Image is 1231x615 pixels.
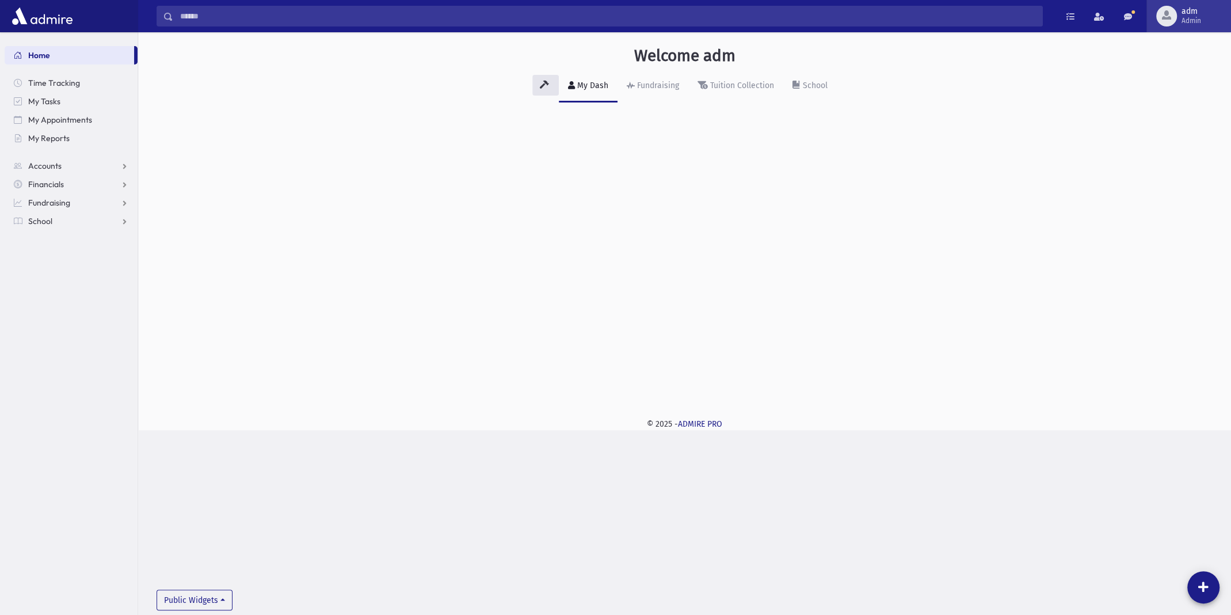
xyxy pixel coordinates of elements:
span: My Appointments [28,115,92,125]
span: Accounts [28,161,62,171]
a: Fundraising [5,193,138,212]
div: My Dash [575,81,608,90]
a: Home [5,46,134,64]
a: My Appointments [5,111,138,129]
div: Fundraising [635,81,679,90]
span: My Tasks [28,96,60,107]
a: Financials [5,175,138,193]
a: School [783,70,837,102]
a: My Tasks [5,92,138,111]
a: School [5,212,138,230]
a: ADMIRE PRO [678,419,722,429]
a: My Dash [559,70,618,102]
h3: Welcome adm [634,46,735,66]
a: Accounts [5,157,138,175]
span: Fundraising [28,198,70,208]
div: © 2025 - [157,418,1213,430]
a: My Reports [5,129,138,147]
span: Home [28,50,50,60]
span: My Reports [28,133,70,143]
a: Fundraising [618,70,688,102]
a: Time Tracking [5,74,138,92]
img: AdmirePro [9,5,75,28]
button: Public Widgets [157,590,233,610]
div: School [801,81,828,90]
span: Time Tracking [28,78,80,88]
div: Tuition Collection [708,81,774,90]
input: Search [173,6,1042,26]
span: Admin [1182,16,1201,25]
span: School [28,216,52,226]
a: Tuition Collection [688,70,783,102]
span: adm [1182,7,1201,16]
span: Financials [28,179,64,189]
